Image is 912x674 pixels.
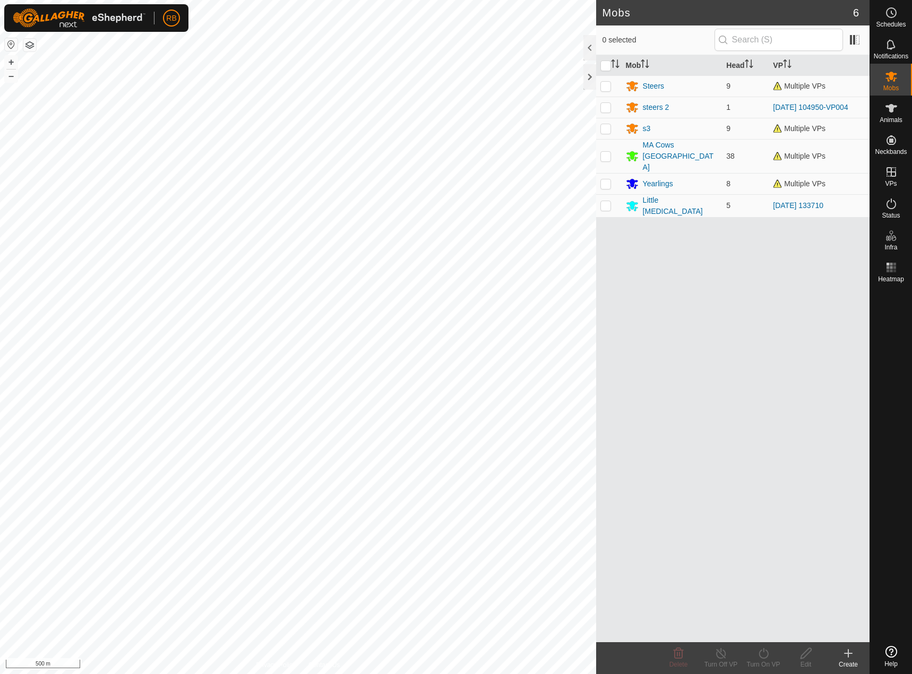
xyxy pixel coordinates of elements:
[622,55,722,76] th: Mob
[742,660,785,669] div: Turn On VP
[726,103,730,111] span: 1
[603,34,715,46] span: 0 selected
[885,180,897,187] span: VPs
[827,660,870,669] div: Create
[875,149,907,155] span: Neckbands
[726,82,730,90] span: 9
[643,123,651,134] div: s3
[783,61,791,70] p-sorticon: Activate to sort
[643,195,718,217] div: Little [MEDICAL_DATA]
[726,124,730,133] span: 9
[870,642,912,671] a: Help
[726,152,735,160] span: 38
[878,276,904,282] span: Heatmap
[773,152,825,160] span: Multiple VPs
[726,201,730,210] span: 5
[884,244,897,250] span: Infra
[853,5,859,21] span: 6
[641,61,649,70] p-sorticon: Activate to sort
[745,61,753,70] p-sorticon: Activate to sort
[643,102,669,113] div: steers 2
[669,661,688,668] span: Delete
[785,660,827,669] div: Edit
[166,13,176,24] span: RB
[13,8,145,28] img: Gallagher Logo
[874,53,908,59] span: Notifications
[773,201,823,210] a: [DATE] 133710
[643,81,664,92] div: Steers
[5,70,18,82] button: –
[773,124,825,133] span: Multiple VPs
[256,660,296,670] a: Privacy Policy
[773,103,848,111] a: [DATE] 104950-VP004
[700,660,742,669] div: Turn Off VP
[769,55,870,76] th: VP
[880,117,902,123] span: Animals
[611,61,620,70] p-sorticon: Activate to sort
[884,661,898,667] span: Help
[882,212,900,219] span: Status
[5,38,18,51] button: Reset Map
[5,56,18,68] button: +
[715,29,843,51] input: Search (S)
[23,39,36,51] button: Map Layers
[308,660,340,670] a: Contact Us
[773,82,825,90] span: Multiple VPs
[643,140,718,173] div: MA Cows [GEOGRAPHIC_DATA]
[643,178,673,189] div: Yearlings
[726,179,730,188] span: 8
[603,6,853,19] h2: Mobs
[722,55,769,76] th: Head
[773,179,825,188] span: Multiple VPs
[876,21,906,28] span: Schedules
[883,85,899,91] span: Mobs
